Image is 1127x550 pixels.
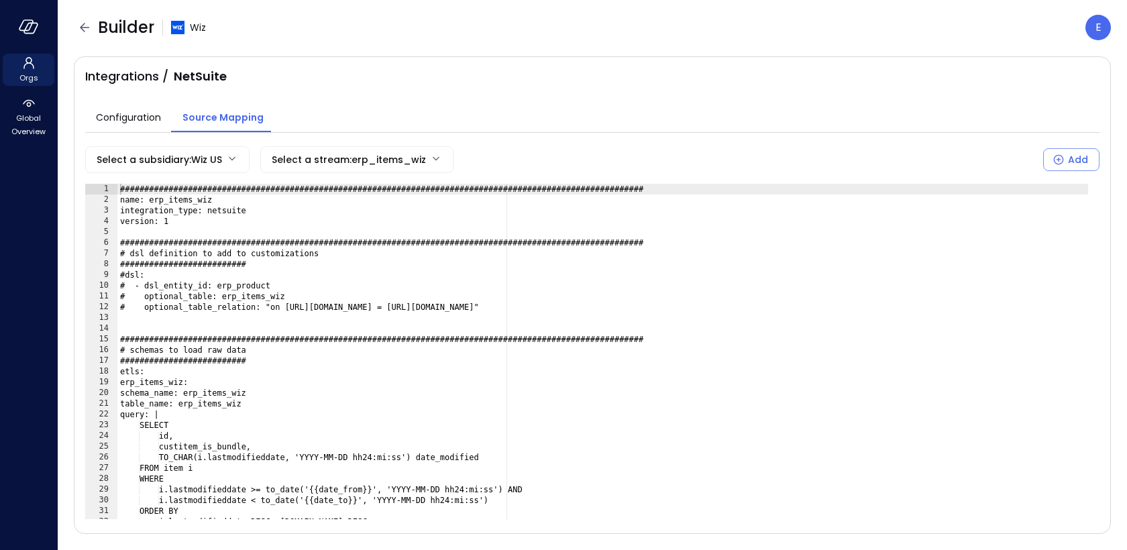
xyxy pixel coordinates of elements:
[98,17,154,38] span: Builder
[97,147,222,172] div: Select a subsidiary : Wiz US
[85,516,117,527] div: 32
[85,377,117,388] div: 19
[85,484,117,495] div: 29
[272,147,426,172] div: Select a stream : erp_items_wiz
[174,68,227,85] span: NetSuite
[85,259,117,270] div: 8
[85,452,117,463] div: 26
[85,237,117,248] div: 6
[85,313,117,323] div: 13
[85,270,117,280] div: 9
[1043,148,1099,171] button: Add
[85,463,117,474] div: 27
[85,345,117,355] div: 16
[85,302,117,313] div: 12
[85,366,117,377] div: 18
[3,94,54,140] div: Global Overview
[1068,152,1088,168] div: Add
[182,110,264,125] span: Source Mapping
[85,323,117,334] div: 14
[85,184,117,195] div: 1
[85,68,168,85] span: Integrations /
[85,506,117,516] div: 31
[85,205,117,216] div: 3
[85,441,117,452] div: 25
[85,248,117,259] div: 7
[85,291,117,302] div: 11
[85,355,117,366] div: 17
[85,398,117,409] div: 21
[8,111,49,138] span: Global Overview
[171,21,184,34] img: cfcvbyzhwvtbhao628kj
[96,110,161,125] span: Configuration
[190,20,206,35] span: Wiz
[1095,19,1102,36] p: E
[85,334,117,345] div: 15
[3,54,54,86] div: Orgs
[85,431,117,441] div: 24
[85,474,117,484] div: 28
[1085,15,1111,40] div: Eleanor Yehudai
[85,495,117,506] div: 30
[85,216,117,227] div: 4
[85,195,117,205] div: 2
[19,71,38,85] span: Orgs
[1043,146,1099,173] div: Select a Subsidiary to add a new Stream
[85,227,117,237] div: 5
[85,420,117,431] div: 23
[85,409,117,420] div: 22
[85,280,117,291] div: 10
[85,388,117,398] div: 20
